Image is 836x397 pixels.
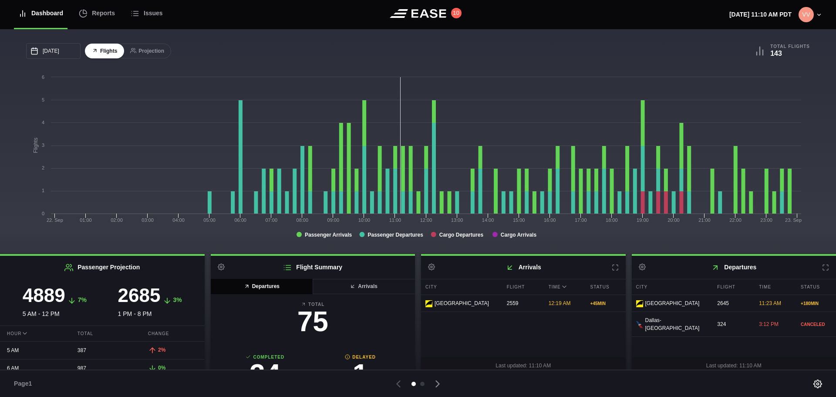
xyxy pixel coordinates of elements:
[234,217,246,223] text: 06:00
[544,279,584,295] div: Time
[313,354,408,360] b: Delayed
[451,217,463,223] text: 13:00
[211,279,313,294] button: Departures
[801,321,832,328] div: CANCELED
[729,10,792,19] p: [DATE] 11:10 AM PDT
[796,279,836,295] div: Status
[33,138,39,153] tspan: Flights
[645,316,707,332] span: Dallas-[GEOGRAPHIC_DATA]
[421,279,500,295] div: City
[367,232,423,238] tspan: Passenger Departures
[645,299,700,307] span: [GEOGRAPHIC_DATA]
[42,75,44,80] text: 6
[313,354,408,393] a: Delayed1
[451,8,462,18] button: 10
[713,279,752,295] div: Flight
[770,50,782,57] b: 143
[770,44,810,49] b: Total Flights
[755,279,794,295] div: Time
[713,295,752,312] div: 2645
[801,300,832,307] div: + 180 MIN
[312,279,415,294] button: Arrivals
[327,217,340,223] text: 09:00
[111,217,123,223] text: 02:00
[637,217,649,223] text: 19:00
[575,217,587,223] text: 17:00
[785,217,802,223] tspan: 23. Sep
[78,296,87,303] span: 7%
[118,286,161,305] h3: 2685
[42,165,44,170] text: 2
[265,217,277,223] text: 07:00
[218,301,408,340] a: Total75
[759,321,779,327] span: 3:12 PM
[606,217,618,223] text: 18:00
[85,44,124,59] button: Flights
[71,360,134,377] div: 987
[713,316,752,333] div: 324
[218,360,313,388] h3: 34
[799,7,814,22] img: 315aad5f8c3b3bdba85a25f162631172
[102,286,198,319] div: 1 PM - 8 PM
[80,217,92,223] text: 01:00
[420,217,432,223] text: 12:00
[218,308,408,336] h3: 75
[218,354,313,360] b: Completed
[141,326,205,341] div: Change
[42,97,44,102] text: 5
[760,217,772,223] text: 23:00
[502,279,542,295] div: Flight
[729,217,742,223] text: 22:00
[123,44,171,59] button: Projection
[482,217,494,223] text: 14:00
[421,256,626,279] h2: Arrivals
[667,217,680,223] text: 20:00
[211,256,415,279] h2: Flight Summary
[389,217,401,223] text: 11:00
[42,211,44,216] text: 0
[71,342,134,359] div: 387
[14,379,36,388] span: Page 1
[158,347,165,353] span: 2%
[435,299,489,307] span: [GEOGRAPHIC_DATA]
[439,232,484,238] tspan: Cargo Departures
[42,143,44,148] text: 3
[549,300,571,306] span: 12:19 AM
[313,360,408,388] h3: 1
[173,296,182,303] span: 3%
[632,279,711,295] div: City
[142,217,154,223] text: 03:00
[698,217,711,223] text: 21:00
[590,300,621,307] div: + 45 MIN
[502,295,542,312] div: 2559
[421,357,626,374] div: Last updated: 11:10 AM
[586,279,626,295] div: Status
[501,232,537,238] tspan: Cargo Arrivals
[158,365,165,371] span: 0%
[7,286,102,319] div: 5 AM - 12 PM
[544,217,556,223] text: 16:00
[71,326,134,341] div: Total
[305,232,352,238] tspan: Passenger Arrivals
[172,217,185,223] text: 04:00
[47,217,63,223] tspan: 22. Sep
[358,217,371,223] text: 10:00
[218,354,313,393] a: Completed34
[513,217,525,223] text: 15:00
[42,120,44,125] text: 4
[42,188,44,193] text: 1
[297,217,309,223] text: 08:00
[203,217,216,223] text: 05:00
[23,286,65,305] h3: 4889
[218,301,408,308] b: Total
[759,300,781,306] span: 11:23 AM
[26,43,81,59] input: mm/dd/yyyy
